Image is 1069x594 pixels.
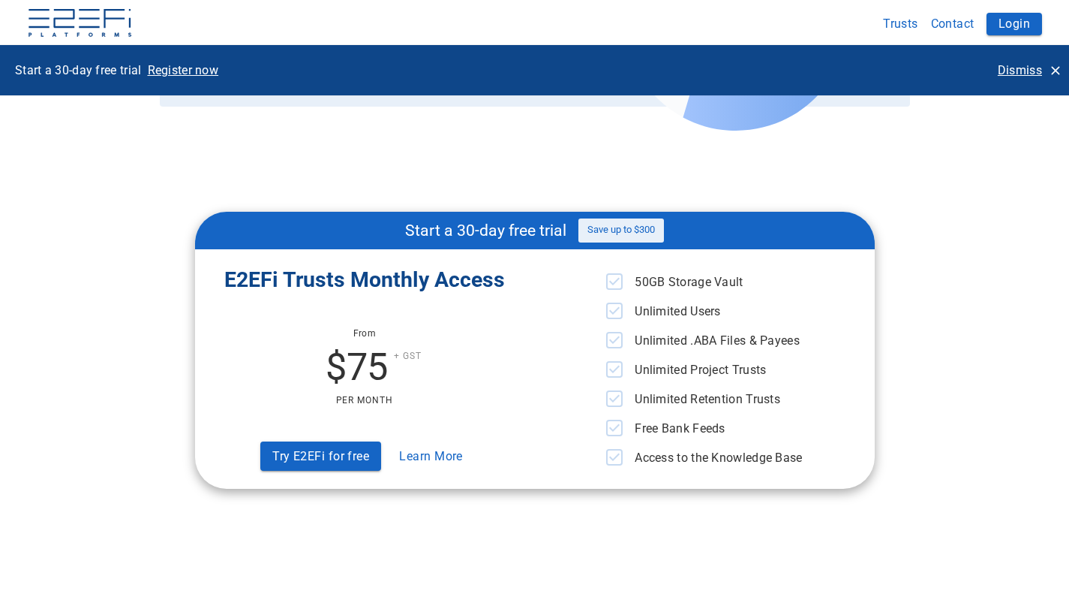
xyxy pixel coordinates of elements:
p: Unlimited .ABA Files & Payees [635,332,800,349]
p: Free Bank Feeds [635,420,725,437]
span: Per Month [336,395,394,406]
span: + GST [394,351,422,361]
p: Start a 30-day free trial [15,62,142,79]
button: Register now [142,57,225,83]
span: From [353,328,377,339]
h5: Start a 30-day free trial [405,218,566,243]
p: Unlimited Retention Trusts [635,390,780,408]
button: Try E2EFi for free [260,442,381,471]
span: Save up to $300 [578,225,664,236]
p: Unlimited Project Trusts [635,361,766,378]
p: Unlimited Users [635,303,721,320]
h2: $75 [326,345,388,389]
p: 50GB Storage Vault [635,273,743,291]
span: E2EFi Trusts Monthly Access [224,267,505,292]
p: Dismiss [998,62,1042,79]
button: Learn More [393,442,469,471]
p: Register now [148,62,219,79]
button: Dismiss [992,57,1066,83]
p: Access to the Knowledge Base [635,449,802,466]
